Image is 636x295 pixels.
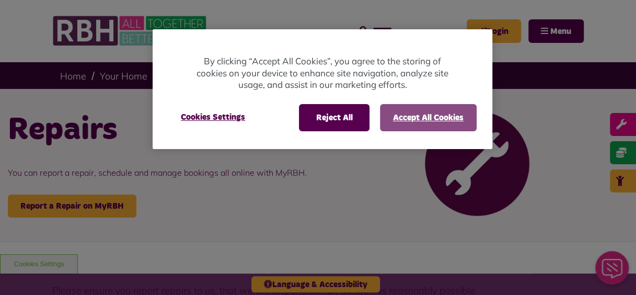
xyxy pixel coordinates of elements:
[6,3,40,37] div: Close Web Assistant
[153,29,492,149] div: Privacy
[194,55,450,91] p: By clicking “Accept All Cookies”, you agree to the storing of cookies on your device to enhance s...
[299,104,369,131] button: Reject All
[380,104,477,131] button: Accept All Cookies
[153,29,492,149] div: Cookie banner
[168,104,258,130] button: Cookies Settings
